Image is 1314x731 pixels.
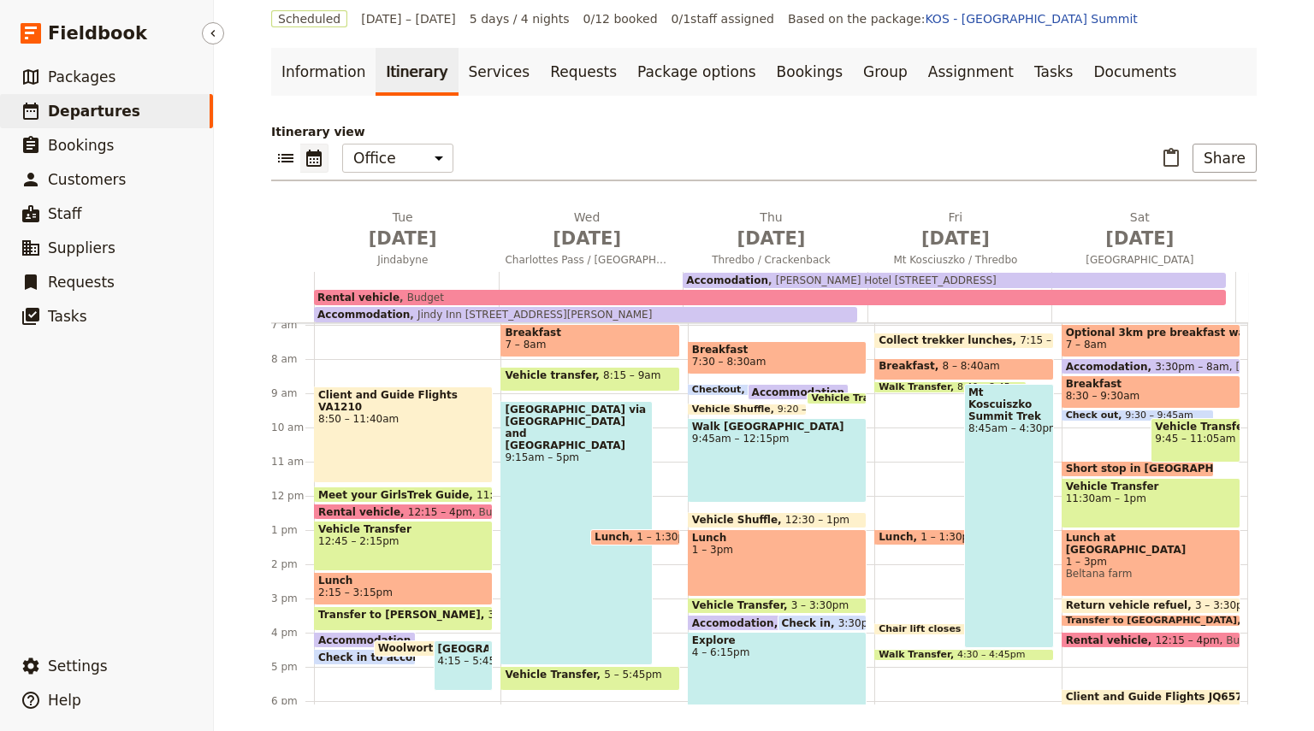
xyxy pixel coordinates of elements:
span: 3:15 – 4pm [488,609,547,628]
span: Vehicle Transfer to Cooma [1155,421,1236,433]
div: AccommodationJindy Inn [STREET_ADDRESS][PERSON_NAME]Rental vehicleBudgetAccomodation[PERSON_NAME]... [314,272,1236,322]
div: 11 am [271,455,314,469]
button: Paste itinerary item [1157,144,1186,173]
span: 11:30am – 1pm [1066,492,1236,504]
div: Meet your GirlsTrek Guide11:45am [314,486,493,503]
div: Client and Guide Flights JQ657 [1062,689,1240,711]
div: Mt Koscuiszko Summit Trek8:45am – 4:30pm [964,384,1054,648]
span: Suppliers [48,239,115,256]
a: Package options [627,48,766,96]
span: [GEOGRAPHIC_DATA] via [GEOGRAPHIC_DATA] and [GEOGRAPHIC_DATA] [505,404,648,451]
span: 4:30 – 4:45pm [957,650,1026,660]
div: Chair lift closes at 4pm3:45 – 4pm [874,623,1027,635]
div: Return vehicle refuel3 – 3:30pm [1062,598,1240,614]
div: Rental vehicle12:15 – 4pmBudget [314,504,493,520]
div: Vehicle Transfer11:30am – 1pm [1062,478,1240,528]
span: Budget [400,292,444,304]
span: Beltana farm [1066,568,1236,580]
span: 8:45am – 4:30pm [968,422,1050,434]
div: Vehicle Transfer3 – 3:30pm [688,598,867,614]
div: Woolworths shop [374,640,476,657]
button: List view [271,144,300,173]
span: Vehicle Shuffle [692,514,785,526]
a: Bookings [766,48,853,96]
div: Walk Transfer8:40 – 8:45am [874,381,1027,393]
span: Client and Guide Flights VA1210 [318,389,488,413]
span: Check out [1066,410,1126,421]
span: [DATE] [505,226,668,251]
div: Check in3:30pm [778,615,867,631]
a: KOS - [GEOGRAPHIC_DATA] Summit [925,12,1137,26]
span: 11:45am [476,489,523,500]
span: [PERSON_NAME] Hotel [STREET_ADDRESS] [768,274,997,286]
button: Thu [DATE]Thredbo / Crackenback [683,209,867,272]
span: 3:30pm – 8am [1155,361,1229,372]
div: AccommodationJindy Inn [STREET_ADDRESS][PERSON_NAME] [314,307,857,322]
button: Tue [DATE]Jindabyne [314,209,498,272]
div: Vehicle Shuffle12:30 – 1pm [688,512,867,528]
span: Accomodation [1066,361,1156,372]
span: 5 – 5:45pm [604,669,662,688]
div: Walk [GEOGRAPHIC_DATA]9:45am – 12:15pm [688,418,867,503]
button: Hide menu [202,22,224,44]
span: Tasks [48,308,87,325]
div: 6 pm [271,694,314,708]
span: 7:30 – 8:30am [692,356,766,368]
span: 7:15 – 7:45am [1020,334,1094,346]
span: 4:15 – 5:45pm [438,655,489,667]
a: Itinerary [376,48,458,96]
span: Meet your GirlsTrek Guide [318,489,476,500]
span: 3:30pm [838,617,878,628]
span: Walk Transfer [879,382,957,392]
div: [GEOGRAPHIC_DATA] via [GEOGRAPHIC_DATA] and [GEOGRAPHIC_DATA]9:15am – 5pm [500,401,653,665]
div: Vehicle Transfer [807,392,867,404]
span: Check in [782,617,838,628]
div: Collect trekker lunches7:15 – 7:45am [874,333,1053,349]
h2: Wed [505,209,668,251]
span: Fieldbook [48,21,147,46]
div: Client and Guide Flights VA12108:50 – 11:40am [314,386,493,482]
span: 8 – 8:40am [942,360,999,378]
div: Accommodation [314,632,416,648]
div: Breakfast8 – 8:40am [874,358,1053,380]
div: 9 am [271,386,314,400]
span: 7 – 8am [1066,339,1107,351]
span: 12:45 – 2:15pm [318,535,488,547]
div: Lunch1 – 1:30pm [874,529,1027,545]
div: Lunch1 – 1:30pm [590,529,680,545]
div: Vehicle Transfer to Cooma9:45 – 11:05am [1151,418,1240,463]
span: Chair lift closes at 4pm [879,624,1009,634]
span: Client and Guide Flights JQ657 [1066,691,1251,703]
span: Scheduled [271,10,347,27]
span: Lunch [879,531,920,543]
span: Budget [472,506,516,517]
div: Vehicle Shuffle9:20 – 9:45am [688,404,808,416]
div: Transfer to [PERSON_NAME]3:15 – 4pm [314,606,493,631]
span: Explore [692,634,862,646]
div: 4 pm [271,626,314,640]
div: Vehicle Transfer12:45 – 2:15pm [314,521,493,571]
span: 8:30 – 9:30am [1066,390,1140,402]
span: 7 – 8am [505,339,546,351]
span: Rental vehicle [318,506,408,517]
span: 1 – 3pm [1066,556,1236,568]
div: Walk Transfer4:30 – 4:45pm [874,649,1053,661]
span: Help [48,692,81,709]
span: Transfer to [PERSON_NAME] [318,609,488,621]
span: 9:15am – 5pm [505,451,648,463]
span: [DATE] – [DATE] [361,10,456,27]
span: 2:15 – 3:15pm [318,587,393,598]
span: Jindabyne [314,253,491,267]
span: 0/12 booked [583,10,658,27]
span: Customers [48,171,126,188]
span: 1 – 1:30pm [636,531,695,543]
div: Lunch1 – 3pm [688,529,867,597]
span: 3 – 3:30pm [1195,599,1253,611]
span: [GEOGRAPHIC_DATA] [1051,253,1228,267]
span: 3 – 3:30pm [791,599,849,611]
div: 2 pm [271,557,314,571]
button: Sat [DATE][GEOGRAPHIC_DATA] [1051,209,1235,272]
span: Accomodation [692,617,782,628]
span: Charlottes Pass / [GEOGRAPHIC_DATA] [498,253,675,267]
span: Lunch at [GEOGRAPHIC_DATA] [1066,532,1236,556]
